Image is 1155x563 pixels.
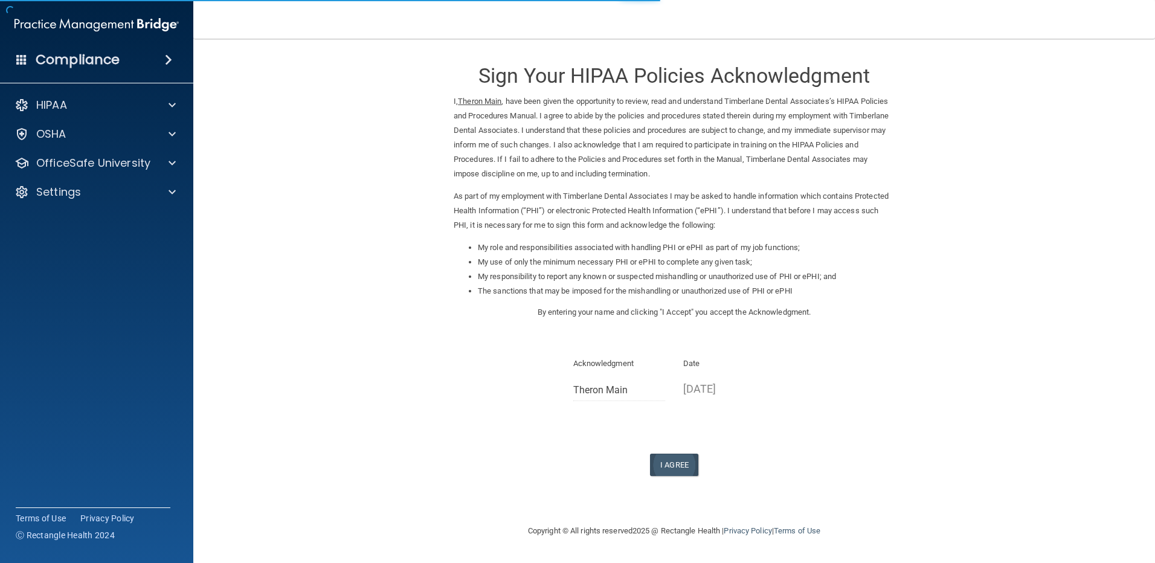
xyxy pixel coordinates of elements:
p: Date [683,356,776,371]
p: I, , have been given the opportunity to review, read and understand Timberlane Dental Associates’... [454,94,895,181]
h4: Compliance [36,51,120,68]
button: I Agree [650,454,698,476]
p: [DATE] [683,379,776,399]
p: OfficeSafe University [36,156,150,170]
ins: Theron Main [458,97,501,106]
li: My use of only the minimum necessary PHI or ePHI to complete any given task; [478,255,895,269]
a: Privacy Policy [724,526,771,535]
input: Full Name [573,379,666,401]
li: My role and responsibilities associated with handling PHI or ePHI as part of my job functions; [478,240,895,255]
a: Privacy Policy [80,512,135,524]
p: HIPAA [36,98,67,112]
a: OfficeSafe University [14,156,176,170]
h3: Sign Your HIPAA Policies Acknowledgment [454,65,895,87]
li: My responsibility to report any known or suspected mishandling or unauthorized use of PHI or ePHI... [478,269,895,284]
a: HIPAA [14,98,176,112]
p: OSHA [36,127,66,141]
span: Ⓒ Rectangle Health 2024 [16,529,115,541]
p: As part of my employment with Timberlane Dental Associates I may be asked to handle information w... [454,189,895,233]
div: Copyright © All rights reserved 2025 @ Rectangle Health | | [454,512,895,550]
p: Settings [36,185,81,199]
li: The sanctions that may be imposed for the mishandling or unauthorized use of PHI or ePHI [478,284,895,298]
a: Terms of Use [16,512,66,524]
p: Acknowledgment [573,356,666,371]
a: Terms of Use [774,526,820,535]
img: PMB logo [14,13,179,37]
p: By entering your name and clicking "I Accept" you accept the Acknowledgment. [454,305,895,320]
a: OSHA [14,127,176,141]
a: Settings [14,185,176,199]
